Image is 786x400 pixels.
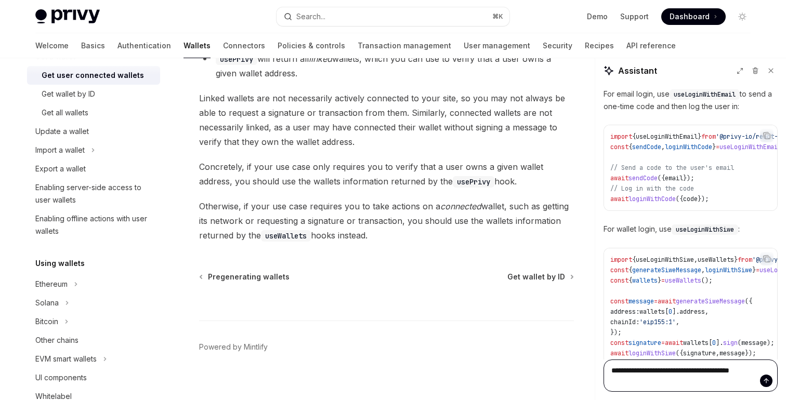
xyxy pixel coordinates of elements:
span: const [610,266,628,274]
span: ({ [658,174,665,182]
a: UI components [27,368,160,387]
a: Get all wallets [27,103,160,122]
span: }); [683,174,694,182]
a: Demo [587,11,608,22]
li: will return all wallets, which you can use to verify that a user owns a given wallet address. [199,51,574,81]
a: Enabling offline actions with user wallets [27,209,160,241]
h5: Using wallets [35,257,85,270]
button: Copy the contents from the code block [760,129,774,142]
button: Toggle dark mode [734,8,751,25]
span: await [658,297,676,305]
a: Welcome [35,33,69,58]
button: Toggle Import a wallet section [27,141,160,159]
span: useWallets [665,276,701,285]
span: useLoginWithSiwe [636,256,694,264]
div: Solana [35,297,59,309]
div: Get user connected wallets [42,69,144,82]
span: , [716,349,719,357]
span: signature [628,339,661,347]
span: ]. [716,339,723,347]
span: [ [665,308,669,316]
span: address [679,308,705,316]
div: Ethereum [35,278,68,290]
em: connected [440,201,481,211]
span: Dashboard [670,11,710,22]
span: signature [683,349,716,357]
em: linked [309,54,332,64]
span: useLoginWithEmail [719,143,781,151]
span: Concretely, if your use case only requires you to verify that a user owns a given wallet address,... [199,159,574,189]
span: = [756,266,759,274]
button: Open search [277,7,509,26]
a: Transaction management [358,33,451,58]
div: Export a wallet [35,163,86,175]
span: sendCode [632,143,661,151]
span: import [610,256,632,264]
img: light logo [35,9,100,24]
code: useWallets [261,230,311,242]
a: Recipes [585,33,614,58]
span: (); [701,276,712,285]
a: Dashboard [661,8,726,25]
span: message [741,339,767,347]
span: , [661,143,665,151]
a: User management [464,33,530,58]
span: email [665,174,683,182]
span: } [712,143,716,151]
span: { [628,276,632,285]
span: , [676,318,679,326]
div: Get all wallets [42,106,88,119]
span: 'eip155:1' [639,318,676,326]
span: , [701,266,705,274]
a: Other chains [27,331,160,350]
span: { [628,143,632,151]
a: Get wallet by ID [27,85,160,103]
span: chainId: [610,318,639,326]
a: Get wallet by ID [507,272,573,282]
p: For email login, use to send a one-time code and then log the user in: [604,88,778,113]
div: Enabling server-side access to user wallets [35,181,154,206]
a: API reference [626,33,676,58]
code: usePrivy [453,176,494,188]
span: } [698,132,701,141]
span: ⌘ K [492,12,503,21]
span: } [734,256,738,264]
span: from [738,256,752,264]
span: = [716,143,719,151]
span: address: [610,308,639,316]
span: Get wallet by ID [507,272,565,282]
span: code [683,195,698,203]
span: }); [745,349,756,357]
a: Security [543,33,572,58]
span: const [610,297,628,305]
a: Pregenerating wallets [200,272,290,282]
span: [ [709,339,712,347]
a: Basics [81,33,105,58]
a: Policies & controls [278,33,345,58]
span: ( [738,339,741,347]
span: } [752,266,756,274]
span: 0 [712,339,716,347]
span: useLoginWithSiwe [676,225,734,234]
button: Toggle EVM smart wallets section [27,350,160,368]
div: Update a wallet [35,125,89,138]
span: ({ [676,195,683,203]
span: 0 [669,308,672,316]
a: Powered by Mintlify [199,342,268,352]
code: usePrivy [216,54,257,65]
a: Export a wallet [27,159,160,178]
span: ({ [745,297,752,305]
a: Support [620,11,649,22]
span: await [610,349,628,357]
span: , [705,308,709,316]
button: Send message [760,375,772,387]
span: ({ [676,349,683,357]
div: Bitcoin [35,315,58,328]
div: UI components [35,371,87,384]
span: = [654,297,658,305]
span: loginWithCode [628,195,676,203]
span: ]. [672,308,679,316]
a: Update a wallet [27,122,160,141]
span: }); [698,195,709,203]
a: Enabling server-side access to user wallets [27,178,160,209]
